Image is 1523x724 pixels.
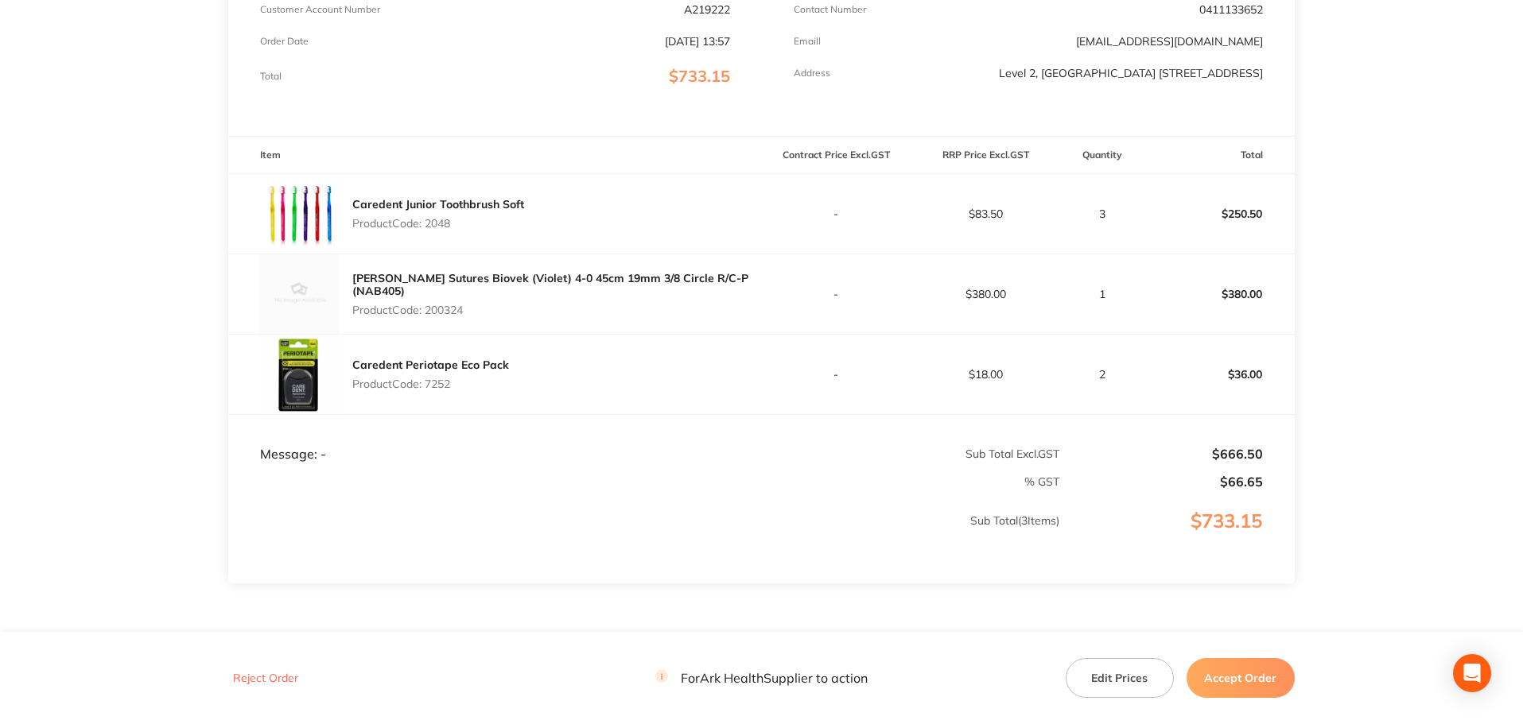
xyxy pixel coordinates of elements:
a: Caredent Junior Toothbrush Soft [352,197,524,211]
th: Item [228,137,761,174]
p: $36.00 [1146,355,1294,393]
p: $66.65 [1061,474,1263,489]
p: % GST [229,475,1059,488]
img: YTF3cXBhbg [260,335,340,414]
p: $666.50 [1061,447,1263,461]
a: Caredent Periotape Eco Pack [352,358,509,372]
p: Address [794,68,830,79]
p: [DATE] 13:57 [665,35,730,48]
button: Edit Prices [1066,658,1174,698]
th: Total [1145,137,1295,174]
p: 2 [1061,368,1144,381]
p: $18.00 [911,368,1059,381]
td: Message: - [228,414,761,462]
p: Contact Number [794,4,866,15]
p: Product Code: 7252 [352,377,509,390]
span: $733.15 [669,66,730,86]
p: $380.00 [1146,275,1294,313]
th: Contract Price Excl. GST [762,137,911,174]
img: eXhmZ3FjZQ [260,174,340,254]
div: Open Intercom Messenger [1453,654,1491,692]
p: - [763,368,911,381]
p: Product Code: 2048 [352,217,524,230]
p: - [763,288,911,300]
p: $380.00 [911,288,1059,300]
p: Product Code: 200324 [352,304,761,316]
p: 3 [1061,207,1144,220]
p: Order Date [260,36,309,47]
th: RRP Price Excl. GST [911,137,1060,174]
p: 0411133652 [1199,3,1263,16]
p: $83.50 [911,207,1059,220]
a: [EMAIL_ADDRESS][DOMAIN_NAME] [1076,34,1263,48]
p: Emaill [794,36,821,47]
p: $733.15 [1061,510,1294,564]
p: Customer Account Number [260,4,380,15]
button: Reject Order [228,672,303,686]
p: 1 [1061,288,1144,300]
p: For Ark Health Supplier to action [655,671,868,686]
img: NHpmMzVkdQ [260,254,340,334]
p: Level 2, [GEOGRAPHIC_DATA] [STREET_ADDRESS] [999,67,1263,79]
p: A219222 [684,3,730,16]
p: Sub Total ( 3 Items) [229,514,1059,559]
p: $250.50 [1146,195,1294,233]
p: - [763,207,911,220]
p: Sub Total Excl. GST [763,447,1059,460]
button: Accept Order [1187,658,1295,698]
a: [PERSON_NAME] Sutures Biovek (Violet) 4-0 45cm 19mm 3/8 Circle R/C-P (NAB405) [352,271,748,298]
th: Quantity [1060,137,1145,174]
p: Total [260,71,282,82]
